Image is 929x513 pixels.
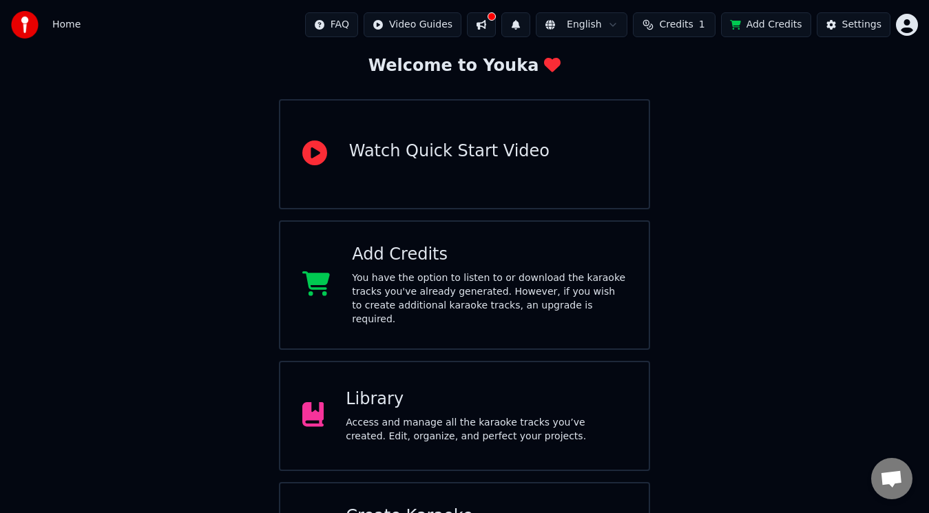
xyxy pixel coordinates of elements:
div: Open chat [871,458,912,499]
img: youka [11,11,39,39]
div: Add Credits [352,244,627,266]
div: Welcome to Youka [368,55,561,77]
button: Add Credits [721,12,811,37]
nav: breadcrumb [52,18,81,32]
div: You have the option to listen to or download the karaoke tracks you've already generated. However... [352,271,627,326]
div: Watch Quick Start Video [349,140,550,163]
button: Settings [817,12,890,37]
span: Credits [659,18,693,32]
span: 1 [699,18,705,32]
button: Video Guides [364,12,461,37]
div: Library [346,388,627,410]
div: Access and manage all the karaoke tracks you’ve created. Edit, organize, and perfect your projects. [346,416,627,443]
div: Settings [842,18,881,32]
span: Home [52,18,81,32]
button: Credits1 [633,12,716,37]
button: FAQ [305,12,358,37]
